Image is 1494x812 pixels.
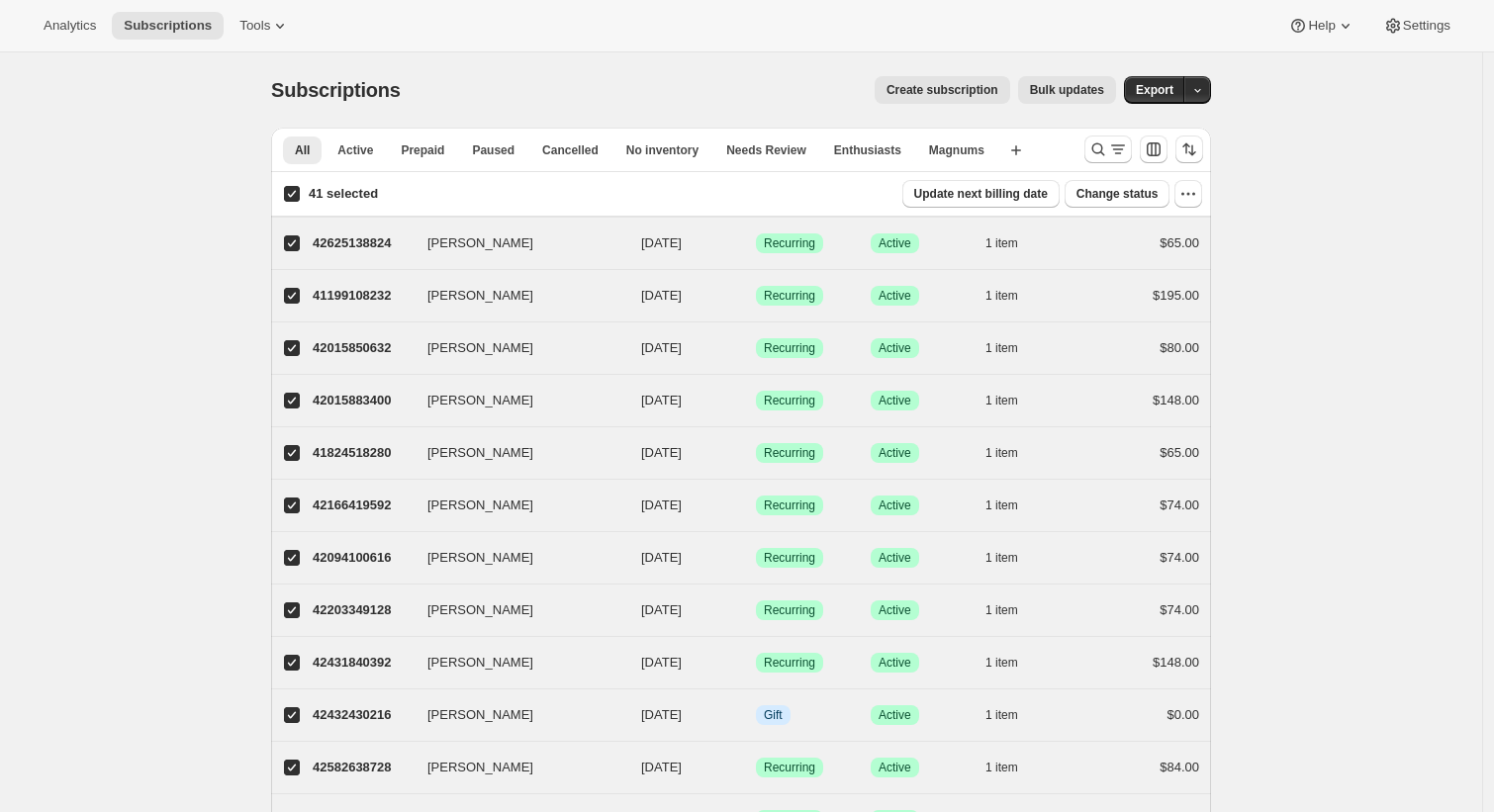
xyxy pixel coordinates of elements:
[726,142,806,158] span: Needs Review
[626,142,699,158] span: No inventory
[313,653,412,673] p: 42431840392
[416,332,613,364] button: [PERSON_NAME]
[313,649,1199,677] div: 42431840392[PERSON_NAME][DATE]SuccessRecurringSuccessActive1 item$148.00
[416,542,613,574] button: [PERSON_NAME]
[427,496,533,515] span: [PERSON_NAME]
[313,338,412,358] p: 42015850632
[1030,82,1104,98] span: Bulk updates
[472,142,514,158] span: Paused
[879,760,911,775] span: Active
[985,701,1040,729] button: 1 item
[313,387,1199,414] div: 42015883400[PERSON_NAME][DATE]SuccessRecurringSuccessActive1 item$148.00
[985,393,1018,408] span: 1 item
[879,340,911,356] span: Active
[416,437,613,469] button: [PERSON_NAME]
[416,647,613,678] button: [PERSON_NAME]
[985,229,1040,257] button: 1 item
[416,385,613,416] button: [PERSON_NAME]
[985,439,1040,467] button: 1 item
[313,282,1199,310] div: 41199108232[PERSON_NAME][DATE]SuccessRecurringSuccessActive1 item$195.00
[401,142,444,158] span: Prepaid
[427,600,533,620] span: [PERSON_NAME]
[1160,445,1199,460] span: $65.00
[228,12,302,40] button: Tools
[1175,135,1203,163] button: Sort the results
[879,445,911,461] span: Active
[985,492,1040,519] button: 1 item
[641,393,682,407] span: [DATE]
[313,548,412,568] p: 42094100616
[764,550,815,566] span: Recurring
[313,754,1199,781] div: 42582638728[PERSON_NAME][DATE]SuccessRecurringSuccessActive1 item$84.00
[313,544,1199,572] div: 42094100616[PERSON_NAME][DATE]SuccessRecurringSuccessActive1 item$74.00
[313,701,1199,729] div: 42432430216[PERSON_NAME][DATE]InfoGiftSuccessActive1 item$0.00
[271,79,401,101] span: Subscriptions
[416,227,613,259] button: [PERSON_NAME]
[313,443,412,463] p: 41824518280
[313,439,1199,467] div: 41824518280[PERSON_NAME][DATE]SuccessRecurringSuccessActive1 item$65.00
[914,186,1048,202] span: Update next billing date
[416,490,613,521] button: [PERSON_NAME]
[313,758,412,777] p: 42582638728
[879,497,911,513] span: Active
[641,288,682,303] span: [DATE]
[313,705,412,725] p: 42432430216
[1167,707,1199,722] span: $0.00
[1065,180,1170,208] button: Change status
[879,393,911,408] span: Active
[1160,602,1199,617] span: $74.00
[1160,760,1199,774] span: $84.00
[239,18,270,34] span: Tools
[902,180,1060,208] button: Update next billing date
[764,497,815,513] span: Recurring
[1371,12,1462,40] button: Settings
[985,655,1018,671] span: 1 item
[1153,393,1199,407] span: $148.00
[1153,288,1199,303] span: $195.00
[416,594,613,626] button: [PERSON_NAME]
[641,550,682,565] span: [DATE]
[985,497,1018,513] span: 1 item
[1018,76,1116,104] button: Bulk updates
[32,12,108,40] button: Analytics
[641,340,682,355] span: [DATE]
[313,492,1199,519] div: 42166419592[PERSON_NAME][DATE]SuccessRecurringSuccessActive1 item$74.00
[879,602,911,618] span: Active
[929,142,984,158] span: Magnums
[1153,655,1199,670] span: $148.00
[313,391,412,410] p: 42015883400
[764,235,815,251] span: Recurring
[313,596,1199,624] div: 42203349128[PERSON_NAME][DATE]SuccessRecurringSuccessActive1 item$74.00
[313,334,1199,362] div: 42015850632[PERSON_NAME][DATE]SuccessRecurringSuccessActive1 item$80.00
[985,340,1018,356] span: 1 item
[985,235,1018,251] span: 1 item
[1076,186,1159,202] span: Change status
[985,282,1040,310] button: 1 item
[427,443,533,463] span: [PERSON_NAME]
[542,142,599,158] span: Cancelled
[44,18,96,34] span: Analytics
[313,233,412,253] p: 42625138824
[1124,76,1185,104] button: Export
[1308,18,1335,34] span: Help
[427,233,533,253] span: [PERSON_NAME]
[1160,497,1199,512] span: $74.00
[1084,135,1132,163] button: Search and filter results
[416,280,613,312] button: [PERSON_NAME]
[879,707,911,723] span: Active
[834,142,901,158] span: Enthusiasts
[295,142,310,158] span: All
[427,338,533,358] span: [PERSON_NAME]
[1403,18,1450,34] span: Settings
[641,235,682,250] span: [DATE]
[427,286,533,306] span: [PERSON_NAME]
[1140,135,1167,163] button: Customize table column order and visibility
[112,12,224,40] button: Subscriptions
[427,653,533,673] span: [PERSON_NAME]
[1276,12,1366,40] button: Help
[985,754,1040,781] button: 1 item
[313,286,412,306] p: 41199108232
[641,760,682,774] span: [DATE]
[641,655,682,670] span: [DATE]
[641,707,682,722] span: [DATE]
